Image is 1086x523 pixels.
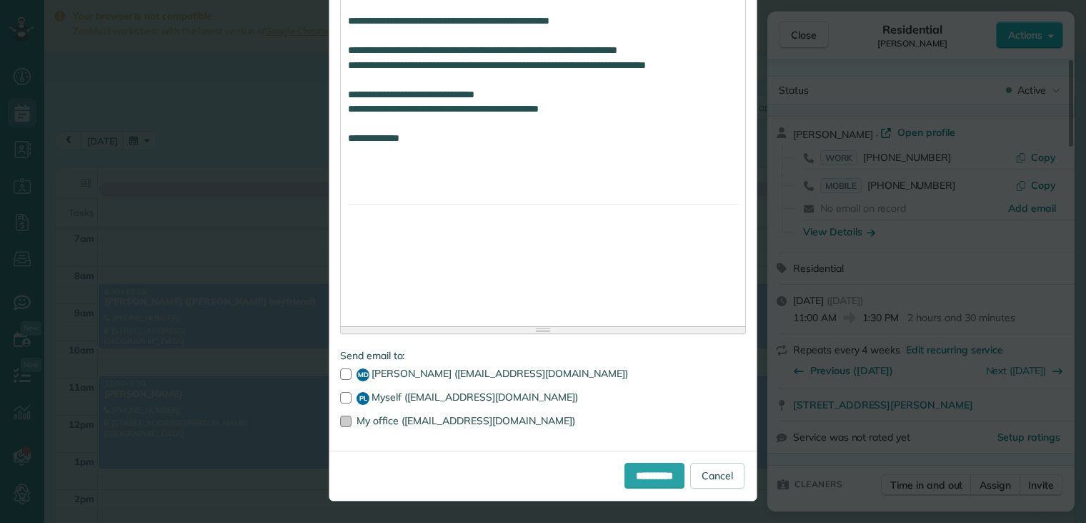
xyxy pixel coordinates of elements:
[340,416,746,426] label: My office ([EMAIL_ADDRESS][DOMAIN_NAME])
[340,368,746,381] label: [PERSON_NAME] ([EMAIL_ADDRESS][DOMAIN_NAME])
[357,392,369,405] span: PL
[357,368,369,381] span: MD
[340,348,746,363] label: Send email to:
[690,463,744,489] a: Cancel
[340,392,746,405] label: Myself ([EMAIL_ADDRESS][DOMAIN_NAME])
[341,327,745,333] div: Resize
